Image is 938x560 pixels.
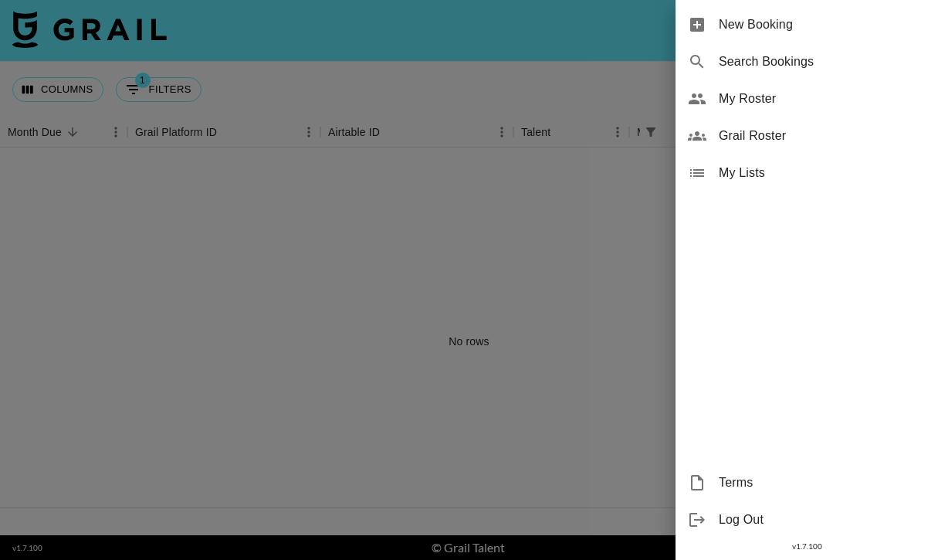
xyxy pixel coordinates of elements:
[719,53,926,71] span: Search Bookings
[676,80,938,117] div: My Roster
[719,164,926,182] span: My Lists
[719,90,926,108] span: My Roster
[719,15,926,34] span: New Booking
[719,511,926,529] span: Log Out
[719,127,926,145] span: Grail Roster
[676,43,938,80] div: Search Bookings
[676,154,938,192] div: My Lists
[676,6,938,43] div: New Booking
[676,538,938,555] div: v 1.7.100
[676,117,938,154] div: Grail Roster
[676,464,938,501] div: Terms
[676,501,938,538] div: Log Out
[719,473,926,492] span: Terms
